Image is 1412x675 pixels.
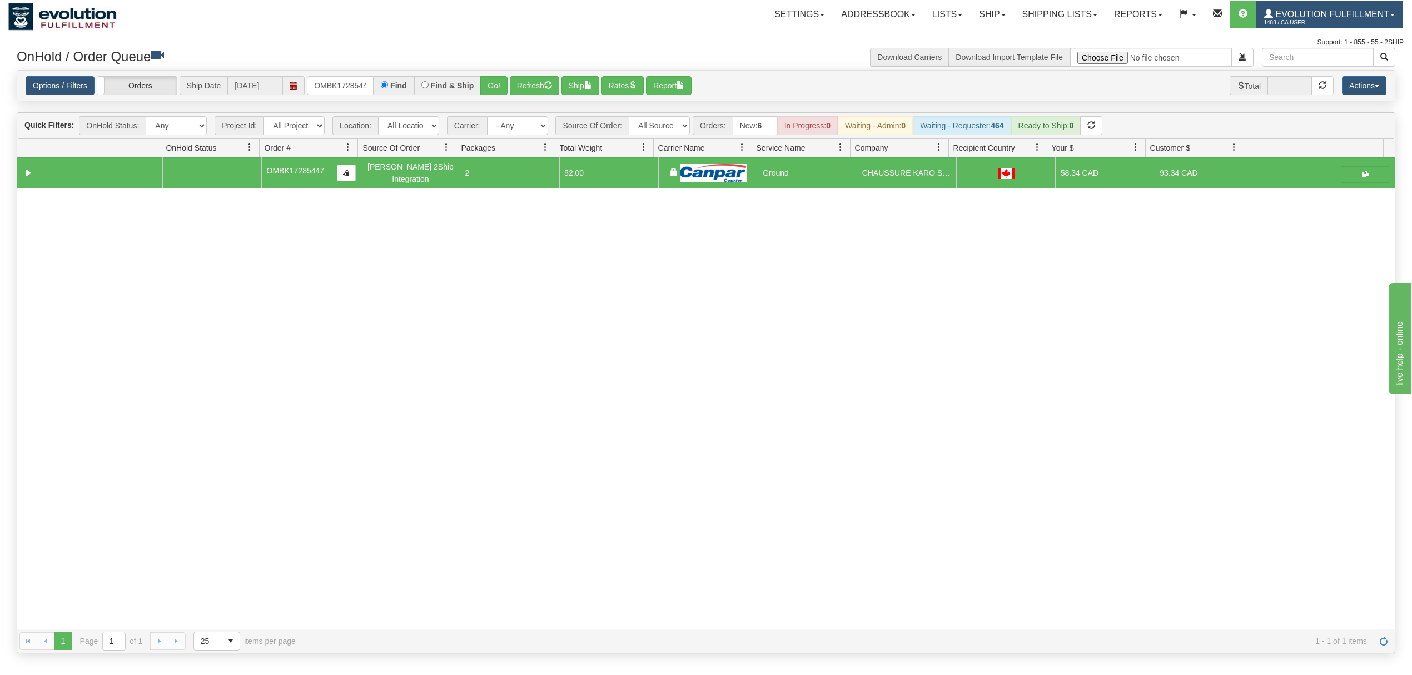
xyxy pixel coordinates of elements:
span: OMBK17285447 [267,166,325,175]
button: Go! [480,76,508,95]
a: Order # filter column settings [339,138,357,157]
span: Company [855,142,888,153]
a: Company filter column settings [929,138,948,157]
button: Shipping Documents [1341,166,1390,183]
span: Source Of Order: [555,116,629,135]
span: Your $ [1052,142,1074,153]
strong: 6 [758,121,762,130]
input: Search [1262,48,1374,67]
button: Ship [561,76,599,95]
input: Page 1 [103,632,125,650]
img: logo1488.jpg [8,3,117,31]
span: Order # [264,142,290,153]
a: Shipping lists [1014,1,1106,28]
a: Source Of Order filter column settings [437,138,456,157]
span: Carrier Name [658,142,705,153]
span: select [222,632,240,650]
input: Order # [307,76,374,95]
span: Customer $ [1150,142,1190,153]
td: 58.34 CAD [1055,157,1155,188]
div: Waiting - Admin: [838,116,913,135]
a: Addressbook [833,1,924,28]
strong: 0 [901,121,906,130]
button: Rates [601,76,644,95]
span: 52.00 [564,168,584,177]
span: Service Name [757,142,806,153]
a: Total Weight filter column settings [634,138,653,157]
div: In Progress: [777,116,838,135]
span: OnHold Status: [79,116,146,135]
strong: 0 [826,121,831,130]
label: Quick Filters: [24,120,74,131]
img: CA [998,168,1015,179]
a: Packages filter column settings [536,138,555,157]
a: Your $ filter column settings [1126,138,1145,157]
span: 1488 / CA User [1264,17,1348,28]
img: Canpar [680,164,747,182]
td: 93.34 CAD [1155,157,1254,188]
a: Customer $ filter column settings [1225,138,1244,157]
div: live help - online [8,7,103,20]
div: grid toolbar [17,113,1395,139]
span: 1 - 1 of 1 items [311,637,1367,646]
a: Reports [1106,1,1171,28]
span: Ship Date [180,76,227,95]
span: Packages [461,142,495,153]
td: CHAUSSURE KARO SPIN [857,157,956,188]
strong: 464 [991,121,1003,130]
div: [PERSON_NAME] 2Ship Integration [366,161,455,186]
span: Carrier: [447,116,487,135]
button: Report [646,76,692,95]
div: Support: 1 - 855 - 55 - 2SHIP [8,38,1404,47]
a: Evolution Fulfillment 1488 / CA User [1256,1,1403,28]
a: Settings [766,1,833,28]
button: Copy to clipboard [337,165,356,181]
span: Total Weight [560,142,603,153]
button: Search [1373,48,1395,67]
span: Project Id: [215,116,263,135]
span: Page 1 [54,632,72,650]
label: Find [390,82,407,90]
span: Page sizes drop down [193,632,240,651]
strong: 0 [1069,121,1073,130]
a: Options / Filters [26,76,95,95]
a: Lists [924,1,971,28]
iframe: chat widget [1386,281,1411,394]
div: Waiting - Requester: [913,116,1011,135]
span: 2 [465,168,470,177]
label: Find & Ship [431,82,474,90]
span: items per page [193,632,296,651]
a: Refresh [1375,632,1393,650]
td: Ground [758,157,857,188]
span: 25 [201,636,215,647]
a: Carrier Name filter column settings [733,138,752,157]
span: Recipient Country [953,142,1015,153]
span: Location: [332,116,378,135]
span: Evolution Fulfillment [1273,9,1389,19]
button: Actions [1342,76,1386,95]
div: New: [733,116,777,135]
a: Ship [971,1,1013,28]
span: Source Of Order [362,142,420,153]
a: Download Import Template File [956,53,1063,62]
label: Orders [97,77,177,95]
a: Download Carriers [877,53,942,62]
a: Recipient Country filter column settings [1028,138,1047,157]
div: Ready to Ship: [1011,116,1081,135]
a: Service Name filter column settings [831,138,850,157]
button: Refresh [510,76,559,95]
span: Page of 1 [80,632,143,651]
span: Orders: [693,116,733,135]
h3: OnHold / Order Queue [17,48,698,64]
input: Import [1070,48,1232,67]
a: Collapse [22,166,36,180]
span: Total [1230,76,1268,95]
a: OnHold Status filter column settings [240,138,259,157]
span: OnHold Status [166,142,216,153]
